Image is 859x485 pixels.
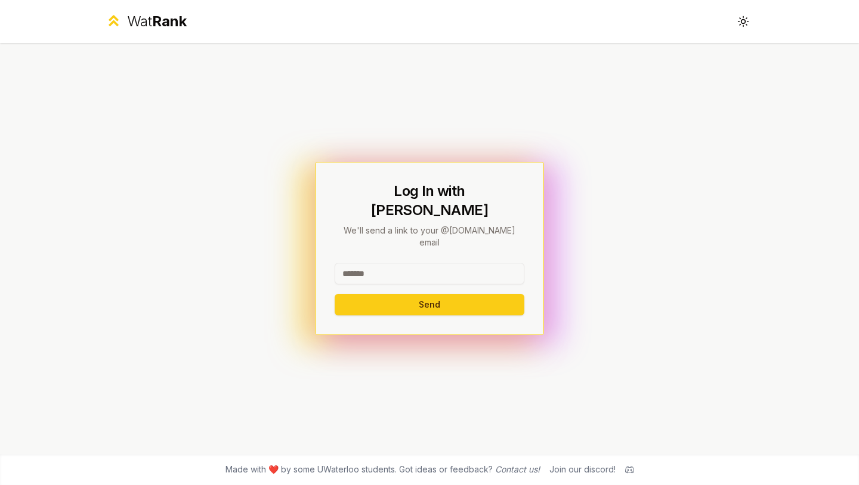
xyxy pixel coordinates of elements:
[127,12,187,31] div: Wat
[152,13,187,30] span: Rank
[225,463,540,475] span: Made with ❤️ by some UWaterloo students. Got ideas or feedback?
[335,225,524,248] p: We'll send a link to your @[DOMAIN_NAME] email
[549,463,616,475] div: Join our discord!
[335,182,524,220] h1: Log In with [PERSON_NAME]
[105,12,187,31] a: WatRank
[335,294,524,315] button: Send
[495,464,540,474] a: Contact us!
